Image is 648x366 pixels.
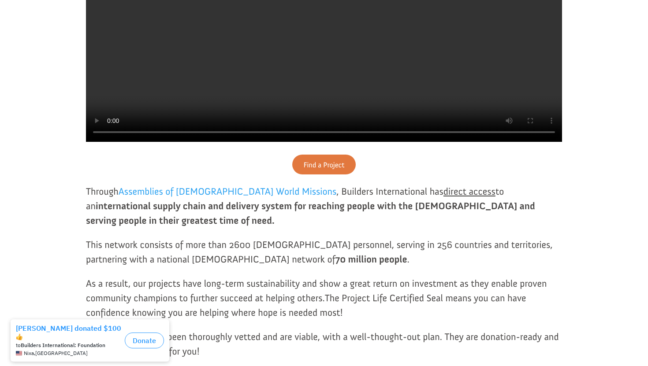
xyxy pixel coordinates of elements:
[24,35,88,41] span: Nixa , [GEOGRAPHIC_DATA]
[16,18,23,26] img: emoji thumbsUp
[86,277,547,304] span: As a result, our projects have long-term sustainability and show a great return on investment as ...
[86,239,553,265] span: This network consists of more than 2600 [DEMOGRAPHIC_DATA] personnel, serving in 256 countries an...
[86,200,535,226] strong: international supply chain and delivery system for reaching people with the [DEMOGRAPHIC_DATA] an...
[119,185,336,202] a: Assemblies of [DEMOGRAPHIC_DATA] World Missions
[16,35,22,41] img: US.png
[86,184,562,237] p: Through , Builders International has to an
[86,331,559,357] span: These projects have been thoroughly vetted and are viable, with a well-thought-out plan. They are...
[21,27,105,33] strong: Builders International: Foundation
[335,253,407,265] strong: 70 million people
[292,155,355,174] a: Find a Project
[125,18,164,33] button: Donate
[16,9,121,26] div: [PERSON_NAME] donated $100
[443,185,495,197] span: direct access
[16,27,121,33] div: to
